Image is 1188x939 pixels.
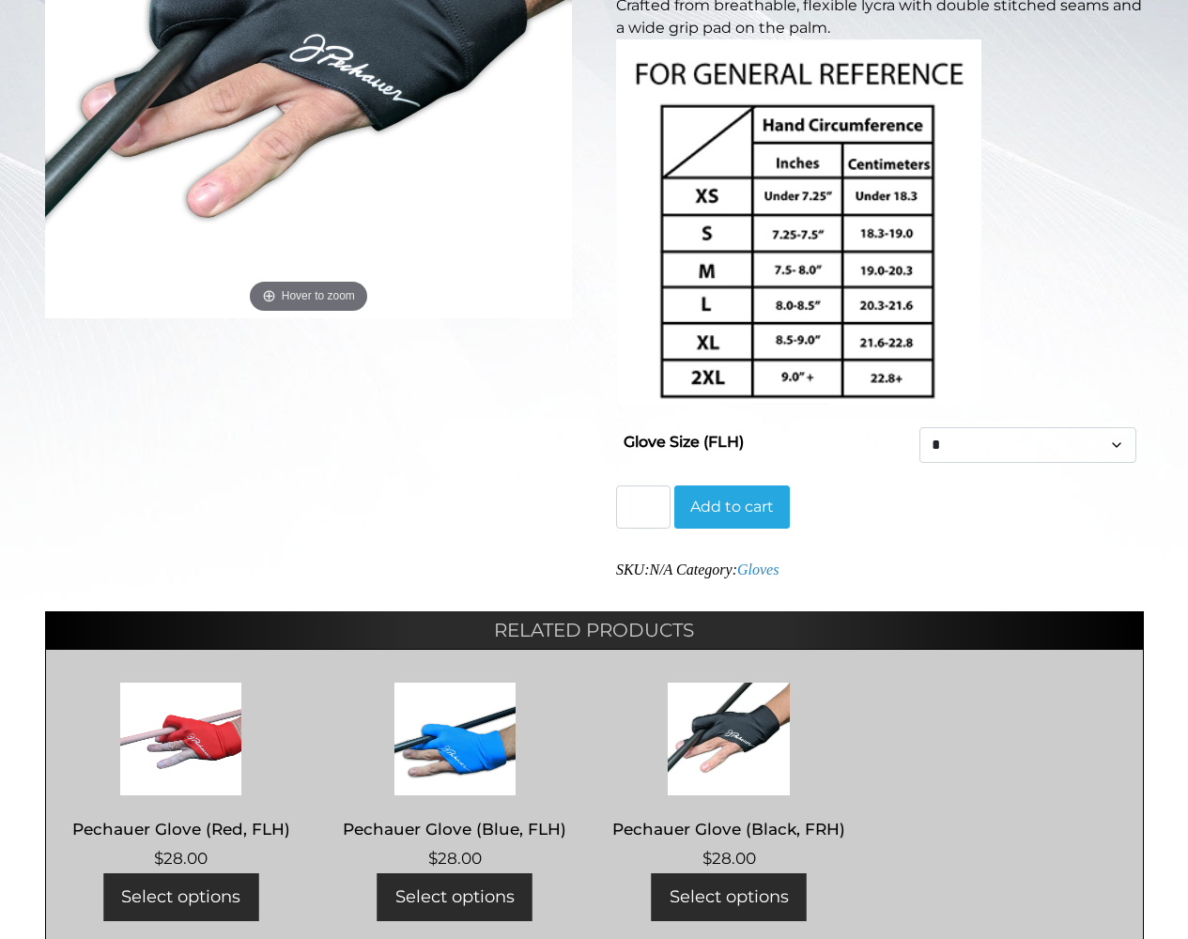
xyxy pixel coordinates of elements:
[676,562,779,577] span: Category:
[702,849,712,868] span: $
[624,427,744,457] label: Glove Size (FLH)
[652,873,807,921] a: Select options for “Pechauer Glove (Black, FRH)”
[428,849,438,868] span: $
[154,849,208,868] bdi: 28.00
[45,611,1144,649] h2: Related products
[612,812,846,847] h2: Pechauer Glove (Black, FRH)
[378,873,532,921] a: Select options for “Pechauer Glove (Blue, FLH)”
[154,849,163,868] span: $
[674,485,790,529] button: Add to cart
[612,683,846,795] img: Pechauer Glove (Black, FRH)
[702,849,756,868] bdi: 28.00
[612,683,846,871] a: Pechauer Glove (Black, FRH) $28.00
[65,683,299,795] img: Pechauer Glove (Red, FLH)
[65,812,299,847] h2: Pechauer Glove (Red, FLH)
[338,812,572,847] h2: Pechauer Glove (Blue, FLH)
[103,873,258,921] a: Select options for “Pechauer Glove (Red, FLH)”
[428,849,482,868] bdi: 28.00
[737,562,779,577] a: Gloves
[65,683,299,871] a: Pechauer Glove (Red, FLH) $28.00
[616,485,671,529] input: Product quantity
[338,683,572,871] a: Pechauer Glove (Blue, FLH) $28.00
[649,562,672,577] span: N/A
[616,562,672,577] span: SKU:
[338,683,572,795] img: Pechauer Glove (Blue, FLH)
